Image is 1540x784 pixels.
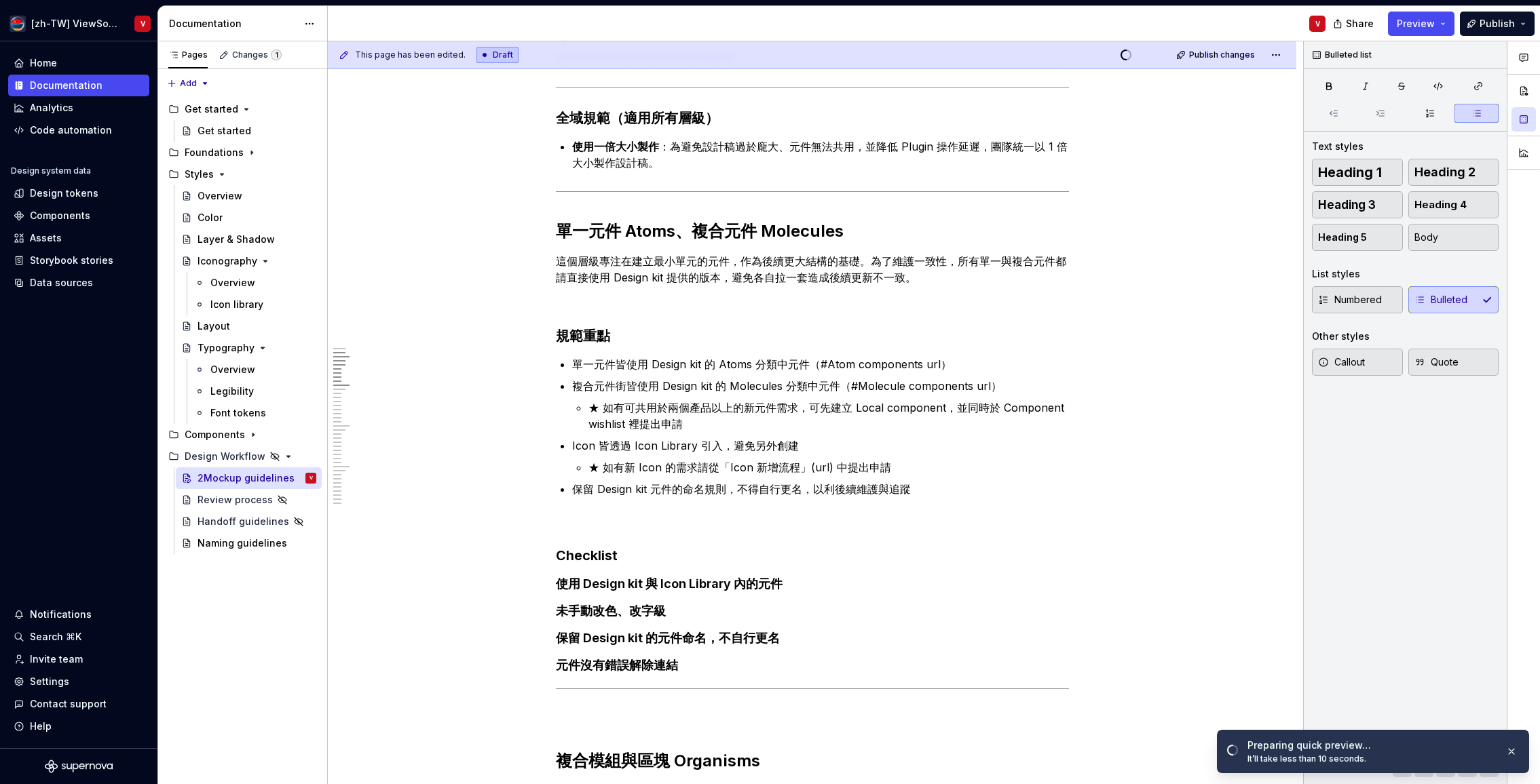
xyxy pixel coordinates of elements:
[1172,45,1261,64] button: Publish changes
[556,630,1069,646] h4: 保留 Design kit 的元件命名，不自行更名
[1318,231,1367,244] span: Heading 5
[30,276,93,290] div: Data sources
[1312,349,1403,376] button: Callout
[185,168,214,181] div: Styles
[556,328,610,344] strong: 規範重點
[30,720,52,733] div: Help
[1247,739,1495,752] div: Preparing quick preview…
[198,319,230,333] div: Layout
[1397,17,1435,31] span: Preview
[210,298,263,311] div: Icon library
[3,9,155,38] button: [zh-TW] ViewSonic Design SystemV
[180,78,197,89] span: Add
[1312,159,1403,186] button: Heading 1
[198,536,287,550] div: Naming guidelines
[1312,224,1403,251] button: Heading 5
[10,16,26,32] img: c932e1d8-b7d6-4eaa-9a3f-1bdf2902ae77.png
[45,760,113,773] svg: Supernova Logo
[8,205,149,227] a: Components
[210,276,255,290] div: Overview
[8,671,149,692] a: Settings
[572,378,1069,394] p: 複合元件街皆使用 Design kit 的 Molecules 分類中元件（#Molecule components url）
[1312,330,1370,343] div: Other styles
[572,138,1069,171] p: ：為避免設計稿過於龐大、元件無法共用，並降低 Plugin 操作延遲，團隊統一以 1 倍大小製作設計稿。
[176,229,322,250] a: Layer & Shadow
[30,630,81,644] div: Search ⌘K
[271,50,282,60] span: 1
[556,603,1069,619] h4: 未手動改色、改字級
[168,50,208,60] div: Pages
[30,79,102,92] div: Documentation
[163,424,322,446] div: Components
[8,626,149,648] button: Search ⌘K
[30,123,112,137] div: Code automation
[1414,198,1467,212] span: Heading 4
[185,450,265,463] div: Design Workflow
[1312,191,1403,218] button: Heading 3
[1326,12,1383,36] button: Share
[572,356,1069,372] p: 單一元件皆使用 Design kit 的 Atoms 分類中元件（#Atom components url）
[1315,18,1320,29] div: V
[176,315,322,337] a: Layout
[198,341,255,355] div: Typography
[8,250,149,271] a: Storybook stories
[1408,349,1499,376] button: Quote
[8,716,149,737] button: Help
[8,75,149,96] a: Documentation
[572,437,1069,454] p: Icon 皆透過 Icon Library 引入，避免另外創建
[30,652,83,666] div: Invite team
[11,165,91,176] div: Design system data
[30,209,90,222] div: Components
[1460,12,1535,36] button: Publish
[189,380,322,402] a: Legibility
[1247,753,1495,764] div: It’ll take less than 10 seconds.
[163,446,322,467] div: Design Workflow
[1414,231,1438,244] span: Body
[176,250,322,272] a: Iconography
[176,467,322,489] a: 2Mockup guidelinesV
[189,294,322,315] a: Icon library
[169,17,297,31] div: Documentation
[189,359,322,380] a: Overview
[232,50,282,60] div: Changes
[198,493,273,507] div: Review process
[493,50,513,60] span: Draft
[163,74,214,93] button: Add
[8,52,149,74] a: Home
[30,231,62,245] div: Assets
[176,489,322,511] a: Review process
[309,471,313,485] div: V
[8,119,149,141] a: Code automation
[1414,355,1459,369] span: Quote
[163,98,322,554] div: Page tree
[8,182,149,204] a: Design tokens
[30,675,69,688] div: Settings
[556,657,1069,673] h4: 元件沒有錯誤解除連結
[8,272,149,294] a: Data sources
[556,253,1069,286] p: 這個層級專注在建立最小單元的元件，作為後續更大結構的基礎。為了維護一致性，所有單一與複合元件都請直接使用 Design kit 提供的版本，避免各自拉一套造成後續更新不一致。
[198,515,289,528] div: Handoff guidelines
[8,604,149,625] button: Notifications
[185,428,245,442] div: Components
[588,459,1069,475] p: ★ 如有新 Icon 的需求請從「Icon 新增流程」(url) 中提出申請
[163,163,322,185] div: Styles
[198,124,251,138] div: Get started
[31,17,118,31] div: [zh-TW] ViewSonic Design System
[176,185,322,207] a: Overview
[30,254,113,267] div: Storybook stories
[189,402,322,424] a: Font tokens
[556,109,1069,128] h3: 全域規範（適用所有層級）
[30,101,73,115] div: Analytics
[163,142,322,163] div: Foundations
[1312,140,1364,153] div: Text styles
[30,697,107,711] div: Contact support
[1346,17,1374,31] span: Share
[1408,159,1499,186] button: Heading 2
[355,50,466,60] span: This page has been edited.
[572,481,1069,497] p: 保留 Design kit 元件的命名規則，不得自行更名，以利後續維護與追蹤
[8,648,149,670] a: Invite team
[176,337,322,359] a: Typography
[210,385,254,398] div: Legibility
[1318,293,1382,307] span: Numbered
